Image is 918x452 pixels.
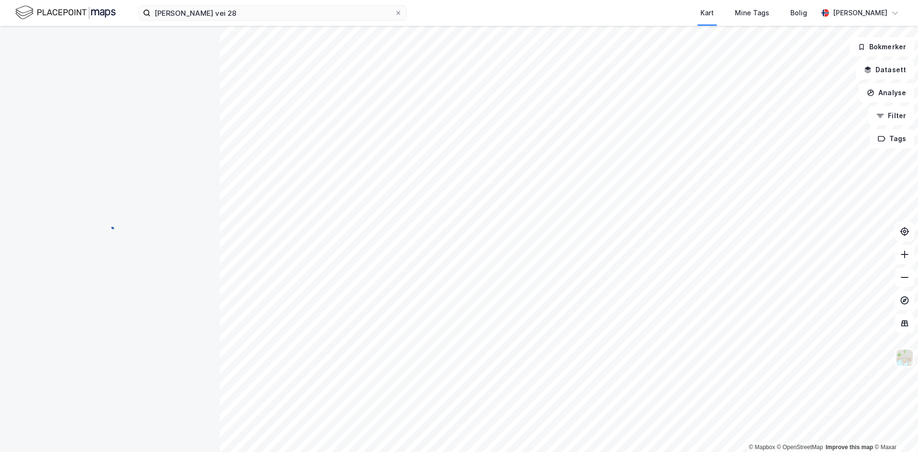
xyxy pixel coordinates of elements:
button: Tags [870,129,914,148]
div: Kart [700,7,714,19]
iframe: Chat Widget [870,406,918,452]
div: Mine Tags [735,7,769,19]
div: [PERSON_NAME] [833,7,887,19]
button: Datasett [856,60,914,79]
button: Filter [868,106,914,125]
img: logo.f888ab2527a4732fd821a326f86c7f29.svg [15,4,116,21]
div: Kontrollprogram for chat [870,406,918,452]
a: Improve this map [826,444,873,451]
button: Bokmerker [850,37,914,56]
button: Analyse [859,83,914,102]
img: spinner.a6d8c91a73a9ac5275cf975e30b51cfb.svg [102,226,118,241]
a: Mapbox [749,444,775,451]
a: OpenStreetMap [777,444,823,451]
div: Bolig [790,7,807,19]
input: Søk på adresse, matrikkel, gårdeiere, leietakere eller personer [151,6,394,20]
img: Z [896,349,914,367]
